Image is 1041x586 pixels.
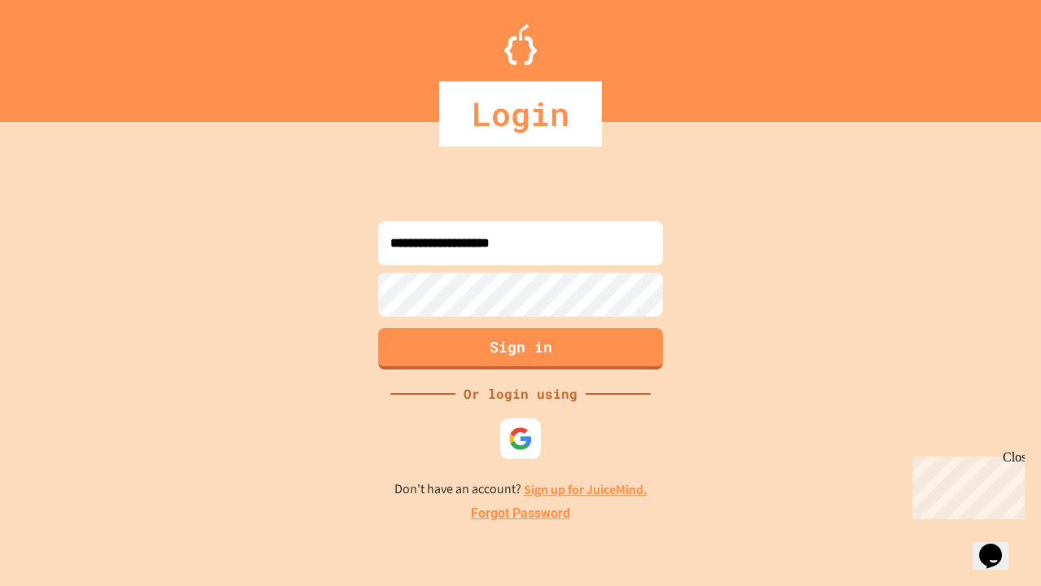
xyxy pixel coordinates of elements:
img: google-icon.svg [508,426,533,451]
div: Login [439,81,602,146]
a: Sign up for JuiceMind. [524,481,647,498]
a: Forgot Password [471,504,570,523]
img: Logo.svg [504,24,537,65]
iframe: chat widget [906,450,1025,519]
div: Chat with us now!Close [7,7,112,103]
iframe: chat widget [973,521,1025,570]
div: Or login using [455,384,586,404]
p: Don't have an account? [394,479,647,500]
button: Sign in [378,328,663,370]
